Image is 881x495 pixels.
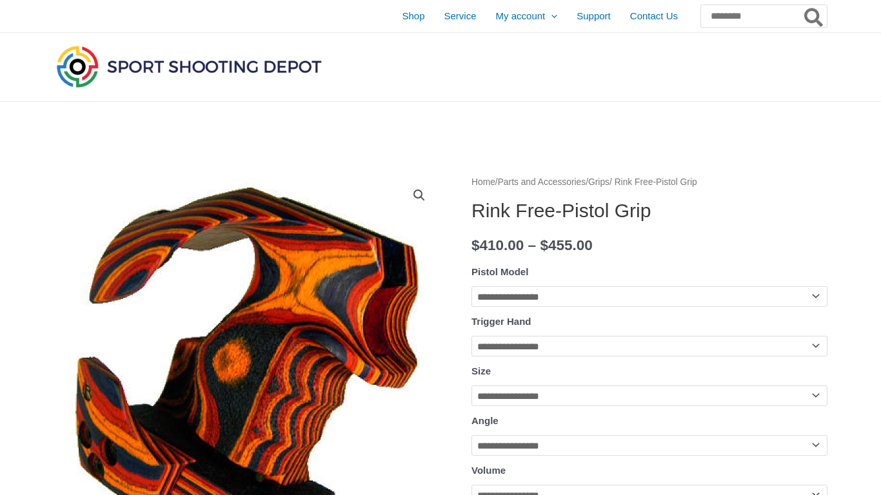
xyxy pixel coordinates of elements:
nav: Breadcrumb [471,174,827,191]
a: Home [471,177,495,187]
label: Size [471,365,491,376]
a: Parts and Accessories [498,177,586,187]
label: Trigger Hand [471,316,531,327]
a: Grips [588,177,609,187]
bdi: 410.00 [471,237,524,253]
bdi: 455.00 [540,237,592,253]
span: $ [540,237,548,253]
label: Pistol Model [471,266,528,277]
label: Volume [471,465,506,476]
span: $ [471,237,480,253]
h1: Rink Free-Pistol Grip [471,199,827,222]
label: Angle [471,415,499,426]
img: Sport Shooting Depot [54,43,324,90]
span: – [528,237,537,253]
button: Search [802,5,827,27]
a: View full-screen image gallery [408,184,431,207]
